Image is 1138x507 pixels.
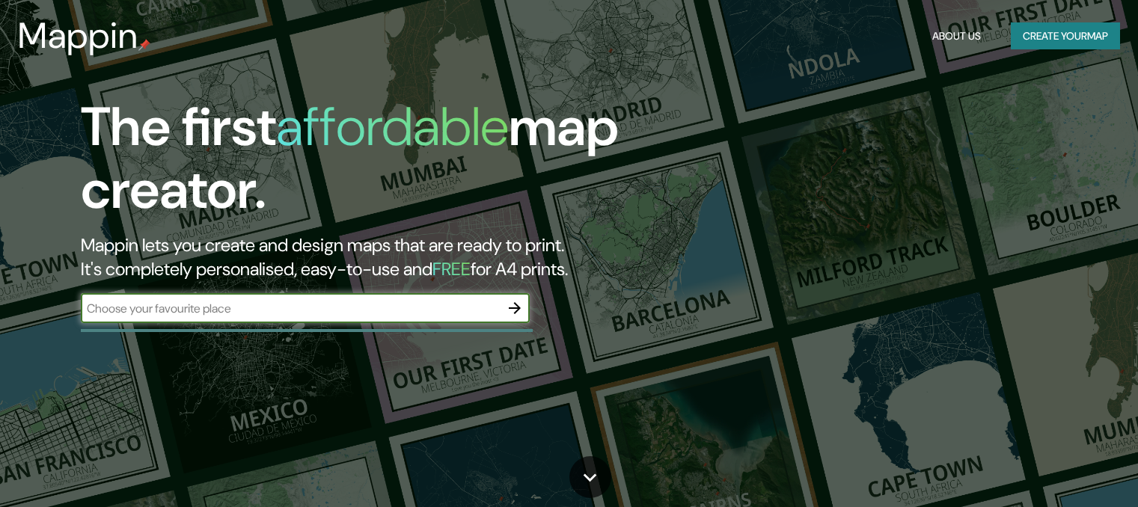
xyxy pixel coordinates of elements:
img: mappin-pin [138,39,150,51]
h2: Mappin lets you create and design maps that are ready to print. It's completely personalised, eas... [81,233,650,281]
input: Choose your favourite place [81,300,500,317]
h1: affordable [276,92,509,162]
h1: The first map creator. [81,96,650,233]
button: About Us [926,22,987,50]
h3: Mappin [18,15,138,57]
button: Create yourmap [1011,22,1120,50]
h5: FREE [432,257,471,280]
